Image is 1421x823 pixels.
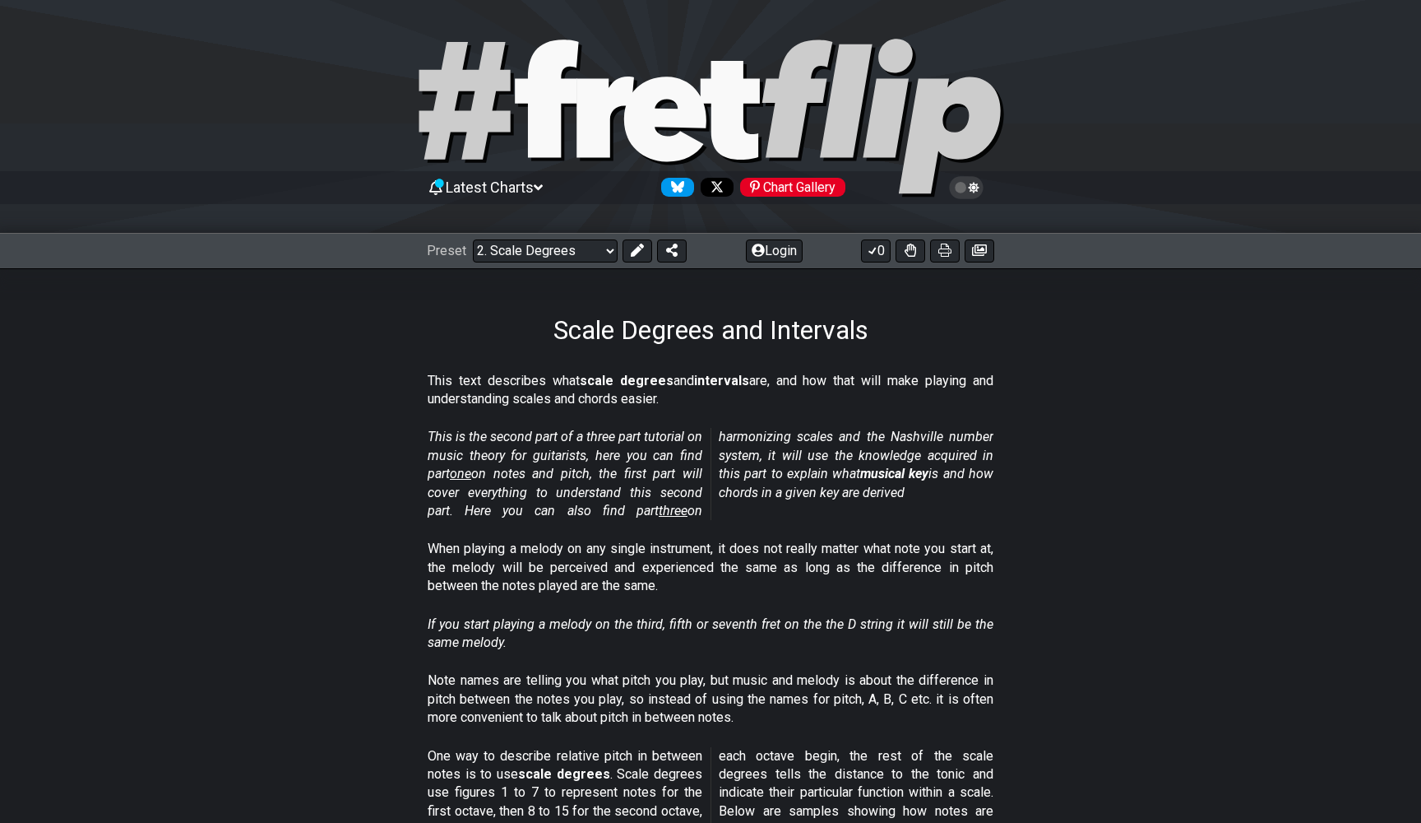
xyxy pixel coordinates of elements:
[694,178,734,197] a: Follow #fretflip at X
[428,672,993,727] p: Note names are telling you what pitch you play, but music and melody is about the difference in p...
[734,178,845,197] a: #fretflip at Pinterest
[694,373,749,388] strong: intervals
[623,239,652,263] button: Edit Preset
[427,243,466,258] span: Preset
[446,179,534,196] span: Latest Charts
[965,239,994,263] button: Create image
[659,503,687,518] span: three
[428,372,993,409] p: This text describes what and are, and how that will make playing and understanding scales and cho...
[896,239,925,263] button: Toggle Dexterity for all fretkits
[473,239,618,263] select: Preset
[428,540,993,595] p: When playing a melody on any single instrument, it does not really matter what note you start at,...
[518,766,610,782] strong: scale degrees
[580,373,673,388] strong: scale degrees
[553,314,868,346] h1: Scale Degrees and Intervals
[655,178,694,197] a: Follow #fretflip at Bluesky
[657,239,687,263] button: Share Preset
[746,239,803,263] button: Login
[957,180,976,195] span: Toggle light / dark theme
[740,178,845,197] div: Chart Gallery
[930,239,960,263] button: Print
[450,466,471,481] span: one
[860,466,928,481] strong: musical key
[428,616,993,650] em: If you start playing a melody on the third, fifth or seventh fret on the the D string it will sti...
[861,239,891,263] button: 0
[428,429,993,518] em: This is the second part of a three part tutorial on music theory for guitarists, here you can fin...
